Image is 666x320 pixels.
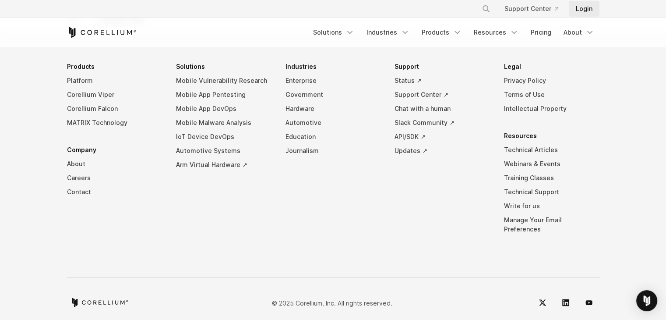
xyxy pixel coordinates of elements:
a: Twitter [532,292,553,313]
a: Technical Support [504,185,599,199]
a: Privacy Policy [504,74,599,88]
a: Write for us [504,199,599,213]
a: Solutions [308,25,359,40]
a: Industries [361,25,415,40]
a: Journalism [285,144,381,158]
a: Mobile Malware Analysis [176,116,271,130]
a: IoT Device DevOps [176,130,271,144]
a: Careers [67,171,162,185]
a: Training Classes [504,171,599,185]
a: Enterprise [285,74,381,88]
a: Platform [67,74,162,88]
div: Navigation Menu [471,1,599,17]
a: Support Center ↗ [395,88,490,102]
a: MATRIX Technology [67,116,162,130]
a: Technical Articles [504,143,599,157]
a: About [558,25,599,40]
a: Hardware [285,102,381,116]
a: Login [569,1,599,17]
a: Mobile App Pentesting [176,88,271,102]
div: Navigation Menu [308,25,599,40]
a: Arm Virtual Hardware ↗ [176,158,271,172]
a: Webinars & Events [504,157,599,171]
a: Mobile App DevOps [176,102,271,116]
a: Status ↗ [395,74,490,88]
div: Navigation Menu [67,60,599,249]
a: Products [416,25,467,40]
a: Terms of Use [504,88,599,102]
a: Automotive [285,116,381,130]
button: Search [478,1,494,17]
a: Slack Community ↗ [395,116,490,130]
a: LinkedIn [555,292,576,313]
a: Updates ↗ [395,144,490,158]
a: Manage Your Email Preferences [504,213,599,236]
a: API/SDK ↗ [395,130,490,144]
a: Mobile Vulnerability Research [176,74,271,88]
div: Open Intercom Messenger [636,290,657,311]
a: Support Center [497,1,565,17]
a: YouTube [578,292,599,313]
a: Pricing [525,25,557,40]
a: Corellium home [70,298,129,307]
a: Automotive Systems [176,144,271,158]
a: Resources [469,25,524,40]
a: Corellium Falcon [67,102,162,116]
a: Intellectual Property [504,102,599,116]
a: About [67,157,162,171]
a: Corellium Home [67,27,137,38]
a: Chat with a human [395,102,490,116]
a: Government [285,88,381,102]
a: Contact [67,185,162,199]
a: Education [285,130,381,144]
a: Corellium Viper [67,88,162,102]
p: © 2025 Corellium, Inc. All rights reserved. [272,298,392,307]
